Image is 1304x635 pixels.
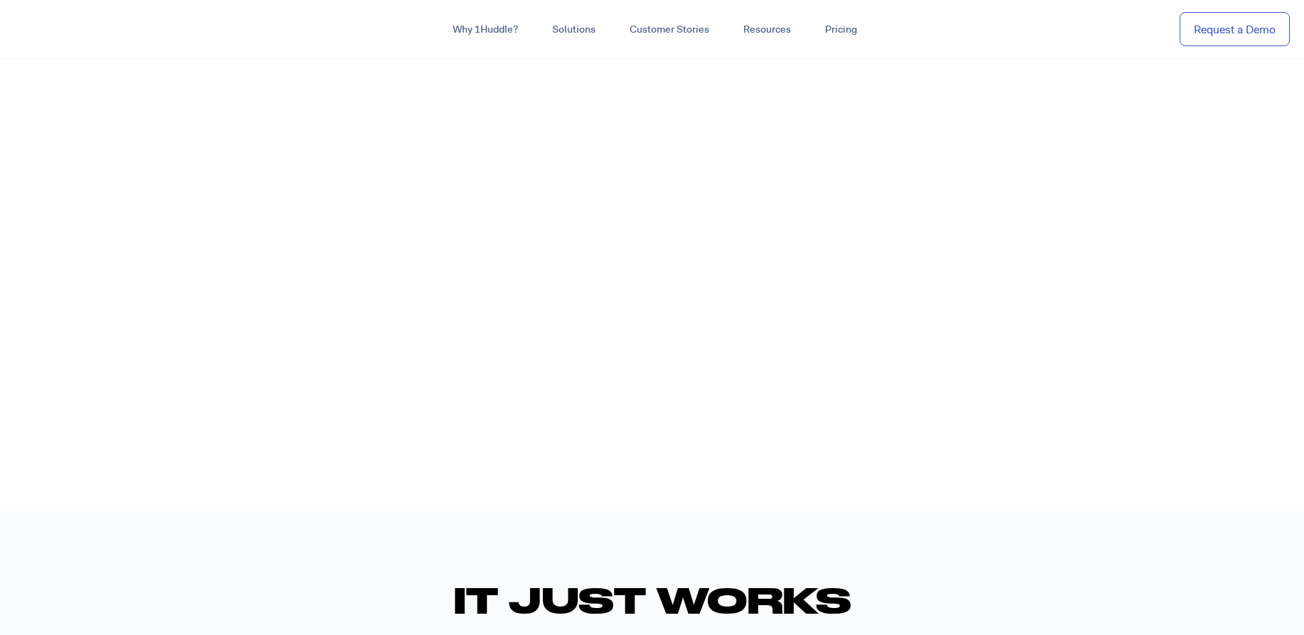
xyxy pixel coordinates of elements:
[808,17,874,43] a: Pricing
[613,17,726,43] a: Customer Stories
[1180,12,1290,47] a: Request a Demo
[14,16,116,43] img: ...
[726,17,808,43] a: Resources
[535,17,613,43] a: Solutions
[436,17,535,43] a: Why 1Huddle?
